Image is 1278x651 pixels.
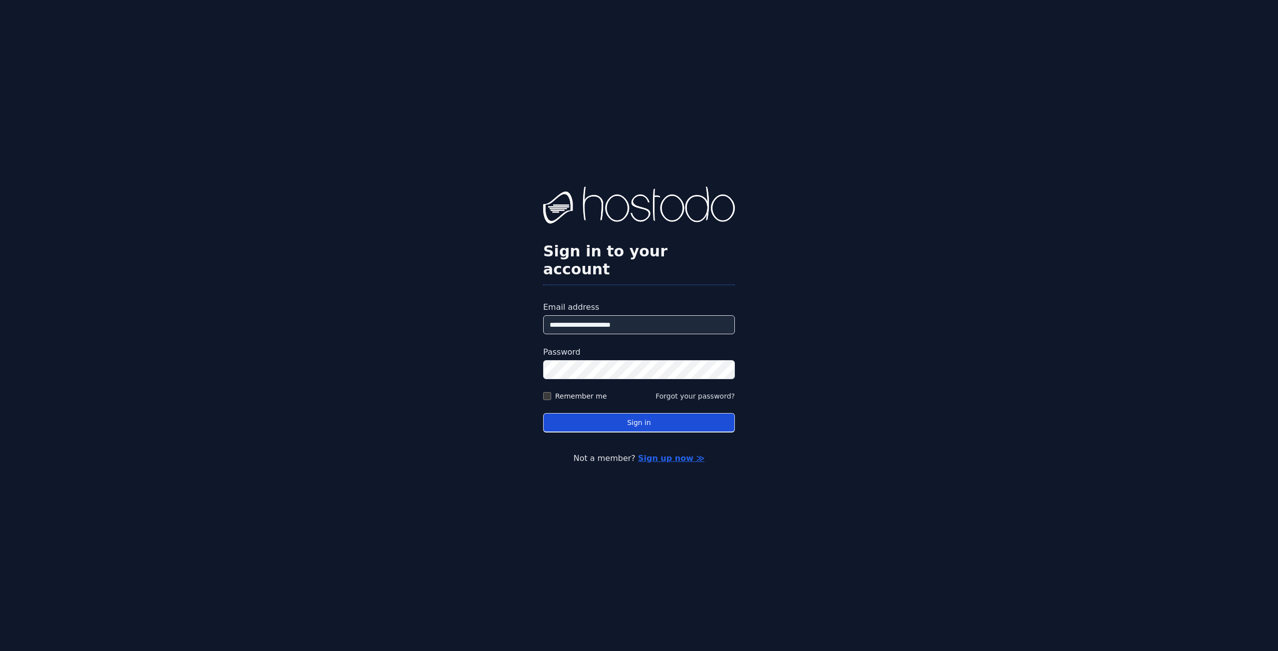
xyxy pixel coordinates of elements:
[655,391,735,401] button: Forgot your password?
[555,391,607,401] label: Remember me
[543,242,735,278] h2: Sign in to your account
[543,346,735,358] label: Password
[543,413,735,433] button: Sign in
[543,187,735,226] img: Hostodo
[638,453,704,463] a: Sign up now ≫
[543,301,735,313] label: Email address
[48,452,1230,464] p: Not a member?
